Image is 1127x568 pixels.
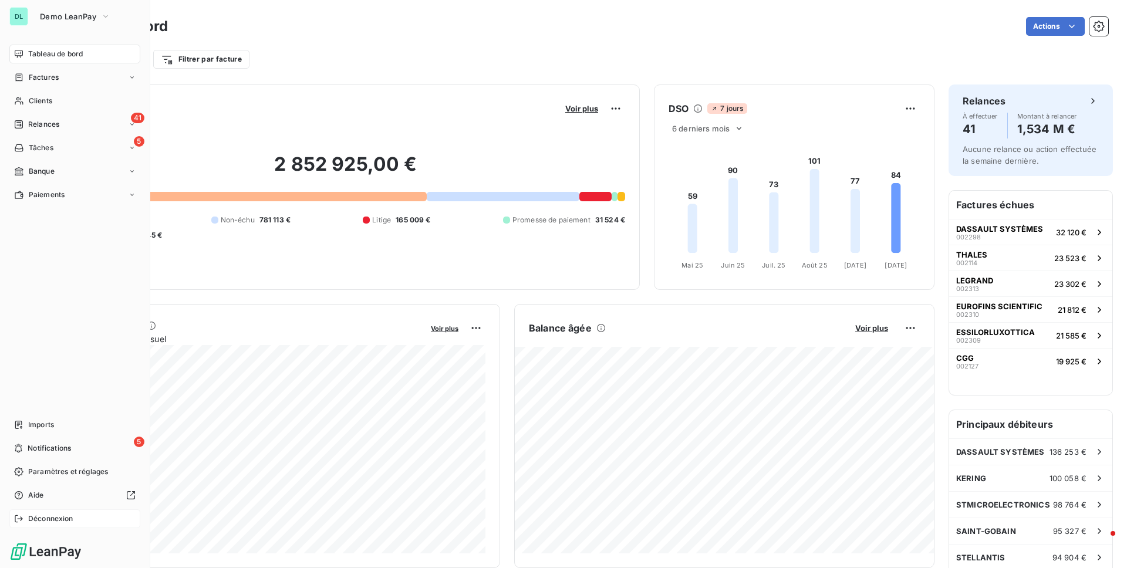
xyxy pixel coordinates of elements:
[949,219,1112,245] button: DASSAULT SYSTÈMES00229832 120 €
[956,259,977,266] span: 002114
[963,94,1005,108] h6: Relances
[956,285,979,292] span: 002313
[28,466,108,477] span: Paramètres et réglages
[949,191,1112,219] h6: Factures échues
[956,276,993,285] span: LEGRAND
[956,311,979,318] span: 002310
[1053,526,1086,536] span: 95 327 €
[529,321,592,335] h6: Balance âgée
[66,333,423,345] span: Chiffre d'affaires mensuel
[29,72,59,83] span: Factures
[963,144,1096,165] span: Aucune relance ou action effectuée la semaine dernière.
[221,215,255,225] span: Non-échu
[66,153,625,188] h2: 2 852 925,00 €
[707,103,747,114] span: 7 jours
[956,363,978,370] span: 002127
[672,124,730,133] span: 6 derniers mois
[9,542,82,561] img: Logo LeanPay
[1054,279,1086,289] span: 23 302 €
[1050,474,1086,483] span: 100 058 €
[40,12,96,21] span: Demo LeanPay
[431,324,458,333] span: Voir plus
[372,215,391,225] span: Litige
[949,245,1112,271] button: THALES00211423 523 €
[949,322,1112,348] button: ESSILORLUXOTTICA00230921 585 €
[1050,447,1086,457] span: 136 253 €
[956,302,1042,311] span: EUROFINS SCIENTIFIC
[1017,113,1077,120] span: Montant à relancer
[956,353,974,363] span: CGG
[28,49,83,59] span: Tableau de bord
[963,120,998,138] h4: 41
[949,410,1112,438] h6: Principaux débiteurs
[28,119,59,130] span: Relances
[949,271,1112,296] button: LEGRAND00231323 302 €
[949,348,1112,374] button: CGG00212719 925 €
[1058,305,1086,315] span: 21 812 €
[802,261,828,269] tspan: Août 25
[565,104,598,113] span: Voir plus
[9,7,28,26] div: DL
[956,526,1016,536] span: SAINT-GOBAIN
[134,136,144,147] span: 5
[396,215,430,225] span: 165 009 €
[956,327,1035,337] span: ESSILORLUXOTTICA
[1053,500,1086,509] span: 98 764 €
[29,96,52,106] span: Clients
[885,261,907,269] tspan: [DATE]
[1054,253,1086,263] span: 23 523 €
[1017,120,1077,138] h4: 1,534 M €
[949,296,1112,322] button: EUROFINS SCIENTIFIC00231021 812 €
[1087,528,1115,556] iframe: Intercom live chat
[1052,553,1086,562] span: 94 904 €
[844,261,866,269] tspan: [DATE]
[852,323,892,333] button: Voir plus
[956,500,1050,509] span: STMICROELECTRONICS
[1026,17,1085,36] button: Actions
[28,443,71,454] span: Notifications
[29,166,55,177] span: Banque
[762,261,785,269] tspan: Juil. 25
[29,190,65,200] span: Paiements
[9,486,140,505] a: Aide
[956,553,1005,562] span: STELLANTIS
[153,50,249,69] button: Filtrer par facture
[855,323,888,333] span: Voir plus
[562,103,602,114] button: Voir plus
[595,215,625,225] span: 31 524 €
[28,513,73,524] span: Déconnexion
[956,224,1043,234] span: DASSAULT SYSTÈMES
[131,113,144,123] span: 41
[721,261,745,269] tspan: Juin 25
[956,474,986,483] span: KERING
[963,113,998,120] span: À effectuer
[28,490,44,501] span: Aide
[1056,331,1086,340] span: 21 585 €
[956,337,981,344] span: 002309
[669,102,689,116] h6: DSO
[681,261,703,269] tspan: Mai 25
[956,447,1045,457] span: DASSAULT SYSTÈMES
[1056,357,1086,366] span: 19 925 €
[512,215,591,225] span: Promesse de paiement
[1056,228,1086,237] span: 32 120 €
[29,143,53,153] span: Tâches
[956,234,981,241] span: 002298
[134,437,144,447] span: 5
[28,420,54,430] span: Imports
[427,323,462,333] button: Voir plus
[259,215,291,225] span: 781 113 €
[956,250,987,259] span: THALES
